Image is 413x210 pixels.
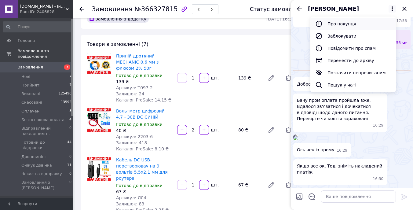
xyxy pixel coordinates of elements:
span: Дропшипінг [21,154,47,160]
span: Готово до відправки [116,122,163,127]
div: 80 ₴ [236,126,263,134]
button: Перенести до архіву [310,54,396,67]
span: Виконані [21,91,40,97]
span: 16:30 12.10.2025 [373,176,384,182]
a: Припій дротяний MECHANIC 0,6 мм з флюсом 2% 50г [116,53,159,71]
div: Ваш ID: 2406828 [20,9,73,15]
span: Видалити [282,124,294,136]
button: Пошук у чаті [310,79,396,91]
span: Видалити [282,179,294,191]
div: 12.10.2025 [293,57,411,63]
time: [DATE] 16:39 [266,17,294,21]
div: шт. [210,182,219,188]
span: Прийняті [21,83,40,88]
div: Замовлення з додатку [87,15,149,23]
span: 7 [64,64,70,70]
a: Редагувати [265,72,277,84]
span: Бачу пром оплата пройшла вже. Вдалося зв'язатися і дочекатися відповіді щодо даного питання. Пере... [297,97,383,122]
span: FreeBuy.in.ua - Інтернет-магазин [20,4,66,9]
img: Кабель DC USB-перетворювач на 9 вольтів 5.5x2.1 мм для роутера [87,157,111,181]
button: Закрити [401,5,408,13]
span: Каталог ProSale: 8.10 ₴ [116,146,169,151]
img: 10e9dc76-0f77-47c8-92a4-f52a8f8e3f6e_w500_h500 [293,135,298,140]
button: Відкрити шаблони відповідей [308,193,316,201]
span: 17:56 10.10.2025 [297,18,407,24]
span: 125490 [59,91,71,97]
span: Артикул: 2203-6 [116,134,153,139]
a: Редагувати [265,124,277,136]
button: Повідомити про спам [310,42,396,54]
div: 139 ₴ [116,79,172,85]
span: 7 [69,83,71,88]
span: 16:29 12.10.2025 [373,123,384,128]
span: Головна [18,38,35,43]
span: Товари в замовленні (7) [87,41,148,47]
span: Замовлення з [PERSON_NAME] [21,180,69,191]
img: Припій дротяний MECHANIC 0,6 мм з флюсом 2% 50г [87,56,111,74]
span: 16:29 12.10.2025 [337,148,347,153]
span: Скасовані [21,100,42,105]
input: Пошук [3,21,72,32]
button: Заблокувати [310,30,396,42]
span: Каталог ProSale: 14.15 ₴ [116,98,171,102]
button: Назад [296,5,303,13]
div: Повернутися назад [79,6,84,12]
span: 0 [69,154,71,160]
div: шт. [210,75,219,81]
span: Оплачені [21,109,41,114]
span: Доброго дня [297,81,325,87]
div: 67 ₴ [236,181,263,189]
span: №366327815 [134,6,178,13]
span: [PERSON_NAME] [308,5,359,13]
span: Залишок: 418 [116,140,147,145]
span: Якщо все ок. Тоді зніміть накладений платіж [297,163,383,175]
span: 44 [67,140,71,151]
span: Замовлення [18,64,43,70]
button: [PERSON_NAME] [308,5,396,13]
div: 139 ₴ [236,74,263,82]
span: Готовий до відправки [21,140,67,151]
span: 0 [69,180,71,191]
div: шт. [210,127,219,133]
span: Замовлення [92,6,133,13]
a: Кабель DC USB-перетворювач на 9 вольтів 5.5x2.1 мм для роутера [116,157,168,181]
span: Артикул: Л04 [116,195,146,200]
span: 0 [69,126,71,137]
span: Готово до відправки [116,73,163,78]
span: 3 [69,109,71,114]
div: 67 ₴ [116,189,172,195]
div: Статус замовлення [250,6,306,12]
span: Готово до відправки [116,183,163,188]
button: Про покупця [310,18,396,30]
img: Вольтметр цифровий 4.7 - 30В DC СИНІЙ [87,108,111,132]
button: Позначити непрочитаним [310,67,396,79]
span: Нові [21,74,30,79]
a: Вольтметр цифровий 4.7 - 30В DC СИНІЙ [116,109,165,120]
span: Видалити [282,72,294,84]
span: 13592 [61,100,71,105]
span: 0 [69,171,71,177]
span: Безготівкова оплата [21,117,64,123]
span: 7 [69,74,71,79]
span: Залишок: 83 [116,201,144,206]
div: 40 ₴ [116,127,172,134]
span: Залишок: 24 [116,91,144,96]
span: Ось чек із прому [297,147,334,153]
span: Замовлення та повідомлення [18,48,73,59]
span: 11 [67,163,71,168]
span: Артикул: Т097-2 [116,85,153,90]
span: Очікує дзвінка [21,163,52,168]
span: 4 [69,117,71,123]
span: Відправлений накладним п. [21,126,69,137]
a: Редагувати [265,179,277,191]
span: Чекає на відправку [21,171,62,177]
